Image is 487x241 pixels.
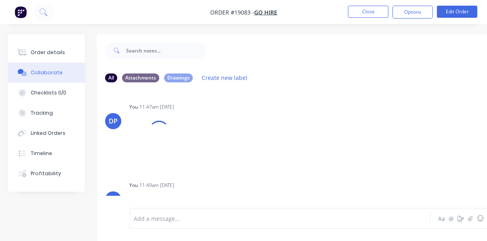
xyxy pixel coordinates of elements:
[8,63,85,83] button: Collaborate
[109,116,118,126] div: DP
[31,150,52,157] div: Timeline
[129,103,138,111] div: You
[31,69,63,76] div: Collaborate
[31,89,66,96] div: Checklists 0/0
[126,42,206,59] input: Search notes...
[31,49,65,56] div: Order details
[8,103,85,123] button: Tracking
[31,130,65,137] div: Linked Orders
[31,170,61,177] div: Profitability
[8,42,85,63] button: Order details
[392,6,433,19] button: Options
[31,109,53,117] div: Tracking
[8,123,85,143] button: Linked Orders
[139,182,174,189] div: 11:49am [DATE]
[348,6,388,18] button: Close
[164,73,193,82] div: Drawings
[446,214,456,223] button: @
[210,8,254,16] span: Order #19083 -
[8,143,85,163] button: Timeline
[198,72,252,83] button: Create new label
[475,214,485,223] button: ☺
[105,73,117,82] div: All
[109,195,118,204] div: DP
[254,8,277,16] a: Go Hire
[437,6,477,18] button: Edit Order
[8,83,85,103] button: Checklists 0/0
[436,214,446,223] button: Aa
[129,182,138,189] div: You
[139,103,174,111] div: 11:47am [DATE]
[8,163,85,184] button: Profitability
[15,6,27,18] img: Factory
[122,73,159,82] div: Attachments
